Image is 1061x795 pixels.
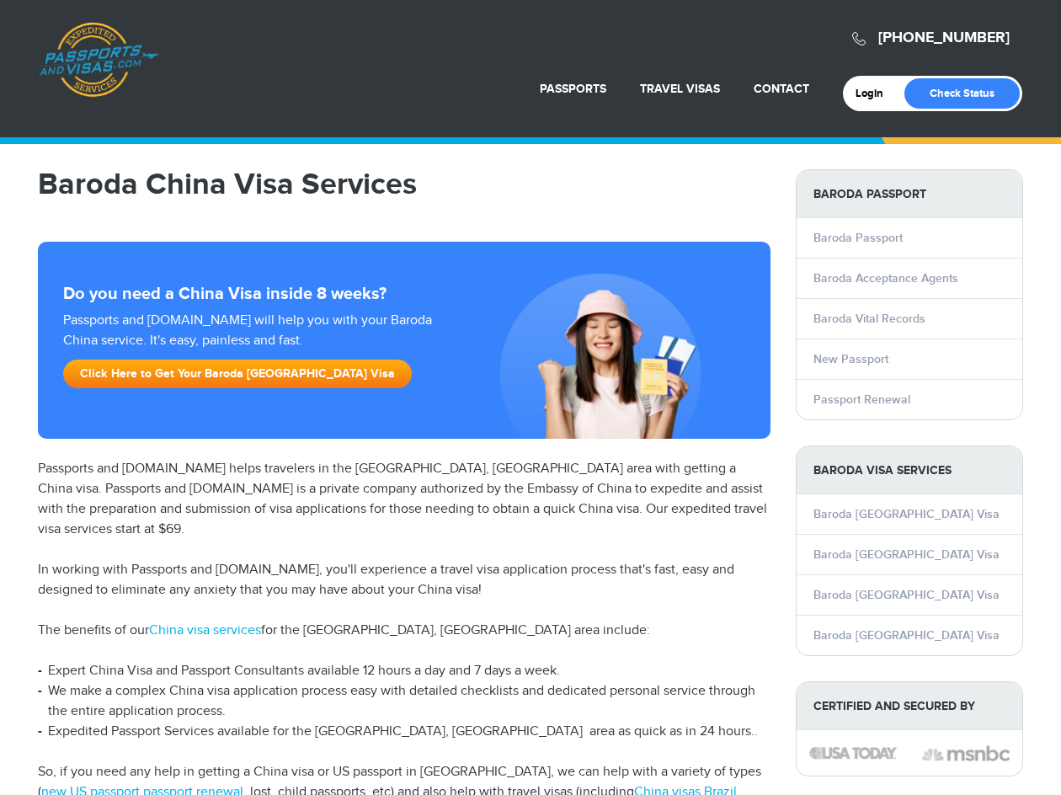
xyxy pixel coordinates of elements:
[904,78,1020,109] a: Check Status
[38,459,770,540] p: Passports and [DOMAIN_NAME] helps travelers in the [GEOGRAPHIC_DATA], [GEOGRAPHIC_DATA] area with...
[797,682,1022,730] strong: Certified and Secured by
[813,231,903,245] a: Baroda Passport
[754,82,809,96] a: Contact
[640,82,720,96] a: Travel Visas
[63,284,745,304] strong: Do you need a China Visa inside 8 weeks?
[797,170,1022,218] strong: Baroda Passport
[38,661,770,681] li: Expert China Visa and Passport Consultants available 12 hours a day and 7 days a week.
[540,82,606,96] a: Passports
[63,360,412,388] a: Click Here to Get Your Baroda [GEOGRAPHIC_DATA] Visa
[813,588,1000,602] a: Baroda [GEOGRAPHIC_DATA] Visa
[813,352,888,366] a: New Passport
[813,628,1000,643] a: Baroda [GEOGRAPHIC_DATA] Visa
[38,681,770,722] li: We make a complex China visa application process easy with detailed checklists and dedicated pers...
[813,507,1000,521] a: Baroda [GEOGRAPHIC_DATA] Visa
[797,446,1022,494] strong: Baroda Visa Services
[813,547,1000,562] a: Baroda [GEOGRAPHIC_DATA] Visa
[813,271,958,285] a: Baroda Acceptance Agents
[922,744,1010,764] img: image description
[38,621,770,641] p: The benefits of our for the [GEOGRAPHIC_DATA], [GEOGRAPHIC_DATA] area include:
[813,312,925,326] a: Baroda Vital Records
[56,311,462,397] div: Passports and [DOMAIN_NAME] will help you with your Baroda China service. It's easy, painless and...
[856,87,895,100] a: Login
[39,22,158,98] a: Passports & [DOMAIN_NAME]
[813,392,910,407] a: Passport Renewal
[878,29,1010,47] a: [PHONE_NUMBER]
[38,560,770,600] p: In working with Passports and [DOMAIN_NAME], you'll experience a travel visa application process ...
[38,722,770,742] li: Expedited Passport Services available for the [GEOGRAPHIC_DATA], [GEOGRAPHIC_DATA] area as quick ...
[149,622,261,638] a: China visa services
[809,747,897,759] img: image description
[38,169,770,200] h1: Baroda China Visa Services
